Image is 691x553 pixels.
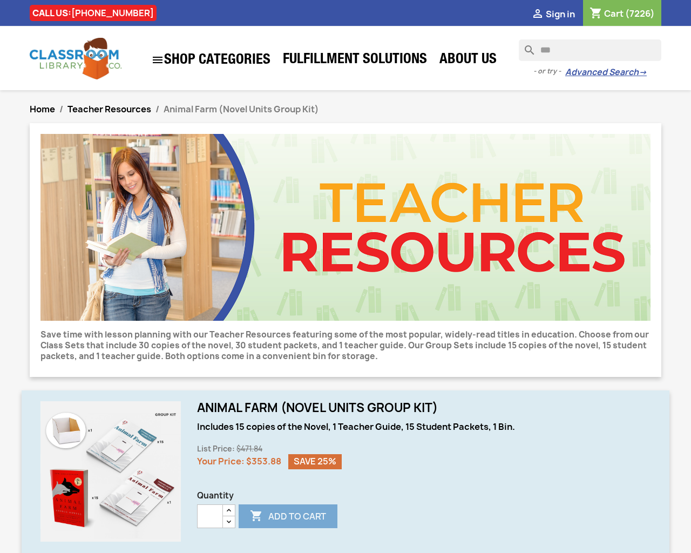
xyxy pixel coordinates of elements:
span: Quantity [197,490,651,501]
span: Sign in [546,8,575,20]
a: Home [30,103,55,115]
span: Animal Farm (Novel Units Group Kit) [164,103,319,115]
div: Includes 15 copies of the Novel, 1 Teacher Guide, 15 Student Packets, 1 Bin. [197,421,651,432]
p: Save time with lesson planning with our Teacher Resources featuring some of the most popular, wid... [40,329,651,362]
a: Fulfillment Solutions [277,50,432,71]
button: Add to cart [239,504,337,528]
i:  [531,8,544,21]
i: search [519,39,532,52]
a: [PHONE_NUMBER] [71,7,154,19]
a: Teacher Resources [67,103,151,115]
span: $353.88 [246,455,281,467]
a: SHOP CATEGORIES [146,48,276,72]
span: Save 25% [288,454,342,469]
img: CLC_Teacher_Resources.jpg [40,134,651,321]
input: Quantity [197,504,223,528]
i:  [250,510,263,523]
span: - or try - [533,66,565,77]
input: Search [519,39,661,61]
h1: Animal Farm (Novel Units Group Kit) [197,401,651,414]
a:  Sign in [531,8,575,20]
span: List Price: [197,444,235,454]
span: (7226) [625,8,655,19]
a: Advanced Search→ [565,67,647,78]
i:  [151,53,164,66]
a: About Us [434,50,502,71]
i: shopping_cart [590,8,602,21]
a: Shopping cart link containing 7226 product(s) [590,8,655,19]
span: Cart [604,8,624,19]
span: $471.84 [236,444,262,454]
span: Your Price: [197,455,245,467]
img: Classroom Library Company [30,38,121,79]
span: → [639,67,647,78]
div: CALL US: [30,5,157,21]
